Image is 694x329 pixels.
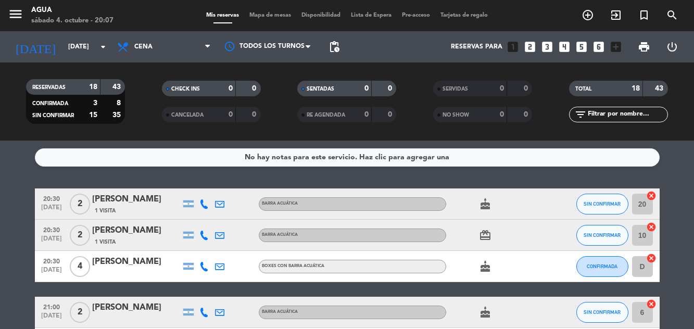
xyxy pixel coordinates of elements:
span: 20:30 [39,192,65,204]
span: NO SHOW [443,112,469,118]
div: [PERSON_NAME] [92,224,181,237]
strong: 0 [524,111,530,118]
span: SIN CONFIRMAR [584,201,621,207]
i: search [666,9,678,21]
i: looks_5 [575,40,588,54]
span: BARRA ACUÁTICA [262,310,298,314]
i: cake [479,306,491,319]
span: SERVIDAS [443,86,468,92]
strong: 0 [388,111,394,118]
span: print [638,41,650,53]
span: RESERVADAS [32,85,66,90]
span: Mapa de mesas [244,12,296,18]
span: SENTADAS [307,86,334,92]
span: 20:30 [39,223,65,235]
i: turned_in_not [638,9,650,21]
span: SIN CONFIRMAR [584,309,621,315]
i: looks_two [523,40,537,54]
span: pending_actions [328,41,340,53]
i: filter_list [574,108,587,121]
strong: 43 [112,83,123,91]
div: sábado 4. octubre - 20:07 [31,16,113,26]
i: looks_6 [592,40,605,54]
div: No hay notas para este servicio. Haz clic para agregar una [245,151,449,163]
div: [PERSON_NAME] [92,255,181,269]
strong: 3 [93,99,97,107]
span: [DATE] [39,235,65,247]
strong: 0 [252,111,258,118]
button: CONFIRMADA [576,256,628,277]
span: 1 Visita [95,207,116,215]
span: CANCELADA [171,112,204,118]
span: [DATE] [39,204,65,216]
span: BARRA ACUÁTICA [262,233,298,237]
i: cancel [646,191,657,201]
button: SIN CONFIRMAR [576,225,628,246]
div: [PERSON_NAME] [92,301,181,314]
span: Lista de Espera [346,12,397,18]
span: TOTAL [575,86,591,92]
button: menu [8,6,23,26]
span: BARRA ACUÁTICA [262,201,298,206]
div: Agua [31,5,113,16]
strong: 18 [89,83,97,91]
i: card_giftcard [479,229,491,242]
strong: 15 [89,111,97,119]
strong: 18 [632,85,640,92]
input: Filtrar por nombre... [587,109,667,120]
span: 2 [70,302,90,323]
span: RE AGENDADA [307,112,345,118]
span: 4 [70,256,90,277]
strong: 0 [388,85,394,92]
span: 1 Visita [95,238,116,246]
i: cancel [646,222,657,232]
span: BOXES CON BARRA ACUÁTICA [262,264,324,268]
i: looks_4 [558,40,571,54]
i: looks_3 [540,40,554,54]
i: menu [8,6,23,22]
i: arrow_drop_down [97,41,109,53]
span: CONFIRMADA [587,263,617,269]
i: cancel [646,299,657,309]
i: looks_one [506,40,520,54]
span: Pre-acceso [397,12,435,18]
span: Mis reservas [201,12,244,18]
i: exit_to_app [610,9,622,21]
i: cancel [646,253,657,263]
span: CHECK INS [171,86,200,92]
strong: 0 [229,111,233,118]
button: SIN CONFIRMAR [576,194,628,214]
span: 2 [70,194,90,214]
strong: 0 [364,85,369,92]
strong: 35 [112,111,123,119]
span: Disponibilidad [296,12,346,18]
span: SIN CONFIRMAR [32,113,74,118]
strong: 43 [655,85,665,92]
strong: 0 [252,85,258,92]
i: power_settings_new [666,41,678,53]
i: cake [479,198,491,210]
span: Cena [134,43,153,50]
strong: 0 [500,111,504,118]
strong: 0 [524,85,530,92]
i: add_circle_outline [582,9,594,21]
strong: 8 [117,99,123,107]
span: [DATE] [39,312,65,324]
span: CONFIRMADA [32,101,68,106]
span: SIN CONFIRMAR [584,232,621,238]
strong: 0 [364,111,369,118]
span: 2 [70,225,90,246]
strong: 0 [500,85,504,92]
i: add_box [609,40,623,54]
span: 20:30 [39,255,65,267]
div: LOG OUT [658,31,686,62]
i: cake [479,260,491,273]
button: SIN CONFIRMAR [576,302,628,323]
span: 21:00 [39,300,65,312]
div: [PERSON_NAME] [92,193,181,206]
span: Tarjetas de regalo [435,12,493,18]
span: Reservas para [451,43,502,50]
strong: 0 [229,85,233,92]
i: [DATE] [8,35,63,58]
span: [DATE] [39,267,65,279]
